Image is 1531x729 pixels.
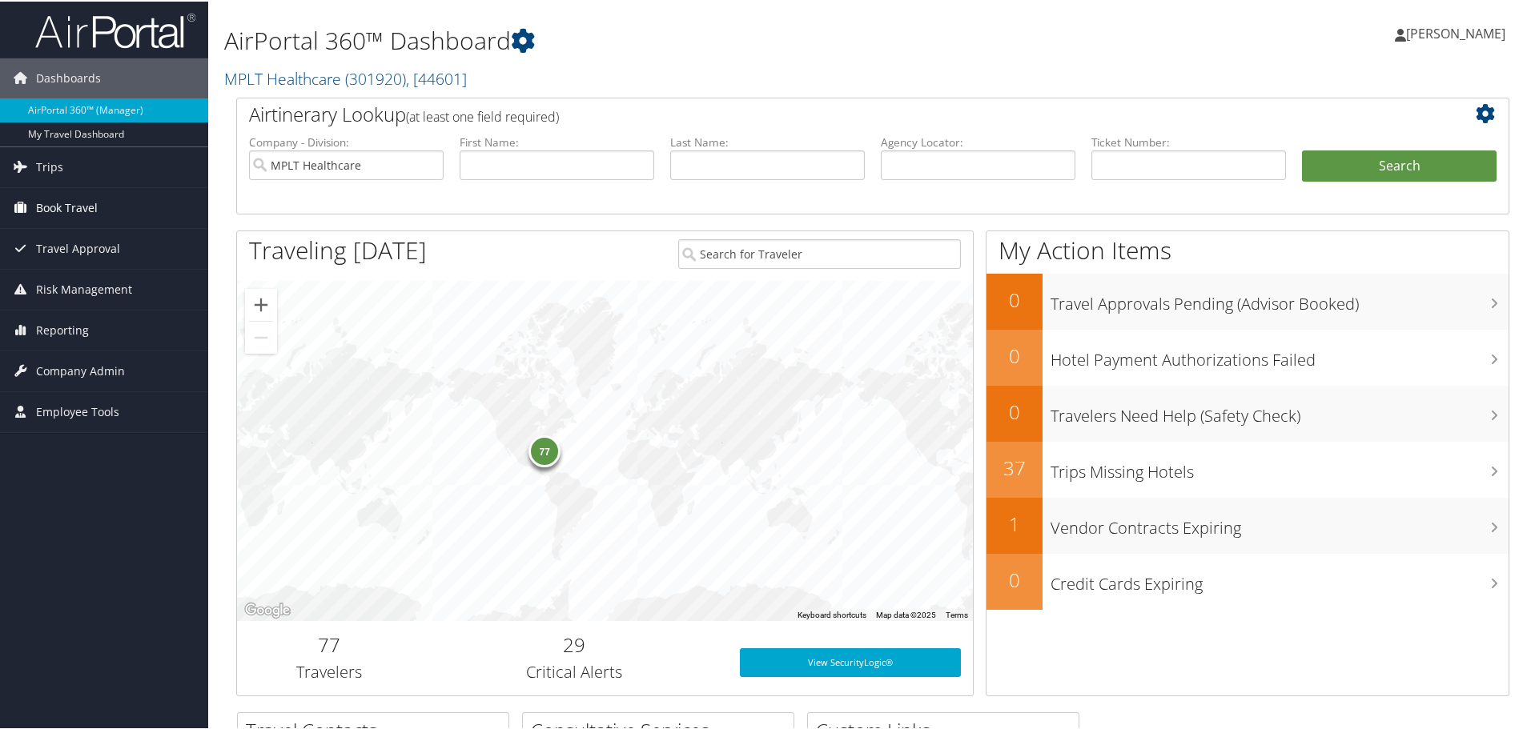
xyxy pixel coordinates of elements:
[1051,507,1509,538] h3: Vendor Contracts Expiring
[987,341,1043,368] h2: 0
[528,433,561,465] div: 77
[433,630,716,657] h2: 29
[36,186,98,226] span: Book Travel
[987,509,1043,536] h2: 1
[36,268,132,308] span: Risk Management
[1051,395,1509,426] h3: Travelers Need Help (Safety Check)
[987,552,1509,608] a: 0Credit Cards Expiring
[245,320,277,352] button: Zoom out
[345,66,406,88] span: ( 301920 )
[249,232,427,266] h1: Traveling [DATE]
[1051,283,1509,314] h3: Travel Approvals Pending (Advisor Booked)
[987,565,1043,592] h2: 0
[987,440,1509,496] a: 37Trips Missing Hotels
[987,397,1043,424] h2: 0
[987,232,1509,266] h1: My Action Items
[1051,563,1509,594] h3: Credit Cards Expiring
[881,133,1075,149] label: Agency Locator:
[670,133,865,149] label: Last Name:
[460,133,654,149] label: First Name:
[987,328,1509,384] a: 0Hotel Payment Authorizations Failed
[1302,149,1497,181] button: Search
[987,272,1509,328] a: 0Travel Approvals Pending (Advisor Booked)
[1051,339,1509,370] h3: Hotel Payment Authorizations Failed
[678,238,961,267] input: Search for Traveler
[1091,133,1286,149] label: Ticket Number:
[946,609,968,618] a: Terms (opens in new tab)
[241,599,294,619] a: Open this area in Google Maps (opens a new window)
[36,350,125,390] span: Company Admin
[249,659,409,682] h3: Travelers
[987,453,1043,480] h2: 37
[249,133,444,149] label: Company - Division:
[36,227,120,267] span: Travel Approval
[406,66,467,88] span: , [ 44601 ]
[987,496,1509,552] a: 1Vendor Contracts Expiring
[224,66,467,88] a: MPLT Healthcare
[406,106,559,124] span: (at least one field required)
[36,309,89,349] span: Reporting
[245,287,277,319] button: Zoom in
[36,391,119,431] span: Employee Tools
[36,57,101,97] span: Dashboards
[740,647,961,675] a: View SecurityLogic®
[241,599,294,619] img: Google
[249,630,409,657] h2: 77
[987,384,1509,440] a: 0Travelers Need Help (Safety Check)
[433,659,716,682] h3: Critical Alerts
[876,609,936,618] span: Map data ©2025
[35,10,195,48] img: airportal-logo.png
[1395,8,1521,56] a: [PERSON_NAME]
[36,146,63,186] span: Trips
[249,99,1391,126] h2: Airtinerary Lookup
[798,608,866,619] button: Keyboard shortcuts
[1051,451,1509,482] h3: Trips Missing Hotels
[987,285,1043,312] h2: 0
[224,22,1089,56] h1: AirPortal 360™ Dashboard
[1406,23,1505,41] span: [PERSON_NAME]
